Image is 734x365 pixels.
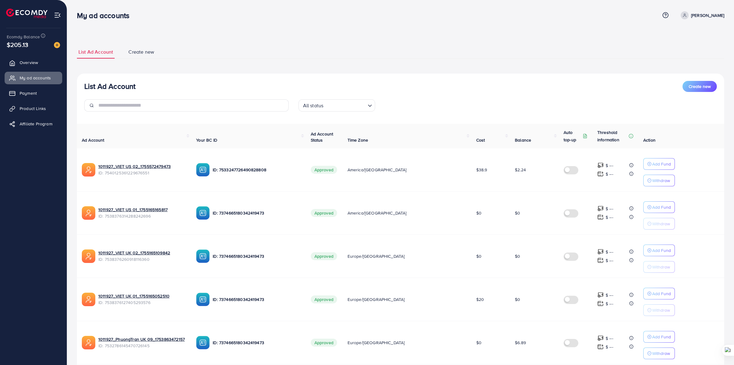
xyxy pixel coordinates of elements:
img: top-up amount [597,249,604,255]
span: Europe/[GEOGRAPHIC_DATA] [348,253,405,259]
img: top-up amount [597,205,604,212]
img: ic-ads-acc.e4c84228.svg [82,163,95,177]
img: ic-ba-acc.ded83a64.svg [196,293,210,306]
a: 1011927_PhuongTran UK 09_1753863472157 [98,336,185,342]
span: Approved [311,295,337,303]
p: $ --- [606,257,613,264]
span: Create new [128,48,154,55]
span: $2.24 [515,167,526,173]
span: Overview [20,59,38,66]
img: logo [6,9,48,18]
p: $ --- [606,162,613,169]
span: $20 [476,296,484,302]
span: $0 [476,340,481,346]
p: $ --- [606,214,613,221]
p: $ --- [606,291,613,299]
img: top-up amount [597,257,604,264]
img: ic-ba-acc.ded83a64.svg [196,163,210,177]
img: ic-ads-acc.e4c84228.svg [82,293,95,306]
p: Threshold information [597,129,627,143]
p: Add Fund [652,160,671,168]
p: $ --- [606,343,613,351]
span: Ecomdy Balance [7,34,40,40]
span: Europe/[GEOGRAPHIC_DATA] [348,340,405,346]
p: $ --- [606,300,613,307]
a: 1011927_VIET US 01_1755165165817 [98,207,168,213]
button: Add Fund [643,201,675,213]
p: [PERSON_NAME] [691,12,724,19]
p: ID: 7374665180342419473 [213,296,301,303]
button: Withdraw [643,175,675,186]
span: Cost [476,137,485,143]
span: ID: 7538376127405293576 [98,299,186,306]
button: Create new [683,81,717,92]
button: Add Fund [643,331,675,343]
button: Add Fund [643,288,675,299]
a: Affiliate Program [5,118,62,130]
span: $0 [515,210,520,216]
img: image [54,42,60,48]
span: ID: 7540125361229676551 [98,170,186,176]
p: ID: 7374665180342419473 [213,339,301,346]
span: Product Links [20,105,46,112]
span: Europe/[GEOGRAPHIC_DATA] [348,296,405,302]
span: Affiliate Program [20,121,52,127]
span: Action [643,137,656,143]
div: <span class='underline'>1011927_VIET UK 01_1755165052510</span></br>7538376127405293576 [98,293,186,306]
a: Overview [5,56,62,69]
div: <span class='underline'>1011927_VIET US 02_1755572479473</span></br>7540125361229676551 [98,163,186,176]
p: ID: 7374665180342419473 [213,209,301,217]
span: List Ad Account [78,48,113,55]
p: Withdraw [652,177,670,184]
p: Withdraw [652,350,670,357]
div: <span class='underline'>1011927_PhuongTran UK 09_1753863472157</span></br>7532786145470726145 [98,336,186,349]
span: Approved [311,252,337,260]
span: Balance [515,137,531,143]
img: top-up amount [597,300,604,307]
span: $0 [515,296,520,302]
p: Withdraw [652,263,670,271]
a: Product Links [5,102,62,115]
input: Search for option [325,100,365,110]
p: $ --- [606,335,613,342]
p: Withdraw [652,306,670,314]
span: Time Zone [348,137,368,143]
a: 1011927_VIET UK 02_1755165109842 [98,250,170,256]
p: ID: 7374665180342419473 [213,253,301,260]
img: ic-ba-acc.ded83a64.svg [196,336,210,349]
span: Approved [311,166,337,174]
img: ic-ads-acc.e4c84228.svg [82,206,95,220]
p: Add Fund [652,247,671,254]
a: My ad accounts [5,72,62,84]
span: America/[GEOGRAPHIC_DATA] [348,210,407,216]
span: Approved [311,209,337,217]
p: Add Fund [652,290,671,297]
iframe: Chat [708,337,729,360]
span: My ad accounts [20,75,51,81]
span: $6.89 [515,340,526,346]
img: ic-ads-acc.e4c84228.svg [82,249,95,263]
span: Payment [20,90,37,96]
span: Approved [311,339,337,347]
p: $ --- [606,248,613,256]
span: Create new [689,83,711,89]
p: $ --- [606,205,613,212]
p: Add Fund [652,203,671,211]
a: Payment [5,87,62,99]
img: top-up amount [597,171,604,177]
img: top-up amount [597,292,604,298]
span: $205.13 [7,40,28,49]
p: ID: 7533247726490828808 [213,166,301,173]
img: top-up amount [597,344,604,350]
button: Add Fund [643,245,675,256]
span: $0 [515,253,520,259]
span: Your BC ID [196,137,217,143]
img: top-up amount [597,335,604,341]
span: ID: 7532786145470726145 [98,343,186,349]
span: $0 [476,210,481,216]
button: Withdraw [643,218,675,230]
span: ID: 7538376260918116360 [98,256,186,262]
p: Withdraw [652,220,670,227]
span: Ad Account [82,137,105,143]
